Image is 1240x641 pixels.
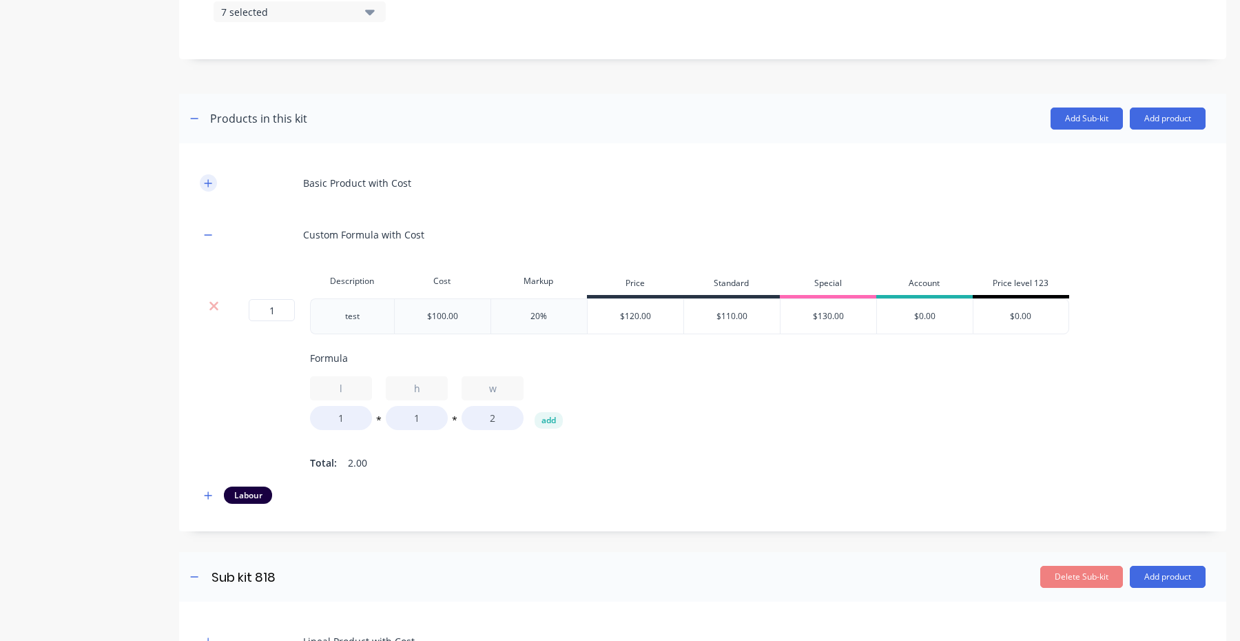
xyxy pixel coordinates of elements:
div: $100.00 [427,310,458,323]
div: 7 selected [221,5,355,19]
div: Special [780,271,876,298]
button: add [535,412,563,429]
input: Label [310,376,372,400]
div: $0.00 [877,299,973,334]
div: Products in this kit [210,110,307,127]
span: Total: [310,456,337,470]
input: Label [462,376,524,400]
div: Description [310,267,394,295]
div: Standard [683,271,780,298]
div: Account [876,271,973,298]
div: Price level 123 [973,271,1069,298]
div: $0.00 [973,299,1068,334]
span: 2.00 [348,456,367,470]
input: Enter sub-kit name [210,567,454,587]
input: ? [249,299,295,321]
input: Value [310,406,372,430]
div: $110.00 [684,299,780,334]
input: Label [386,376,448,400]
div: Markup [490,267,587,295]
input: Value [386,406,448,430]
div: Cost [394,267,490,295]
button: Add product [1130,108,1206,130]
div: $120.00 [588,299,684,334]
button: Delete Sub-kit [1040,566,1123,588]
div: 20% [530,310,547,323]
div: Labour [224,487,272,503]
button: Add product [1130,566,1206,588]
input: Value [462,406,524,430]
div: test [318,307,386,325]
div: Basic Product with Cost [303,176,411,190]
button: 7 selected [214,1,386,22]
button: Add Sub-kit [1051,108,1123,130]
div: Custom Formula with Cost [303,227,424,242]
div: $130.00 [781,299,876,334]
div: Price [587,271,683,298]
